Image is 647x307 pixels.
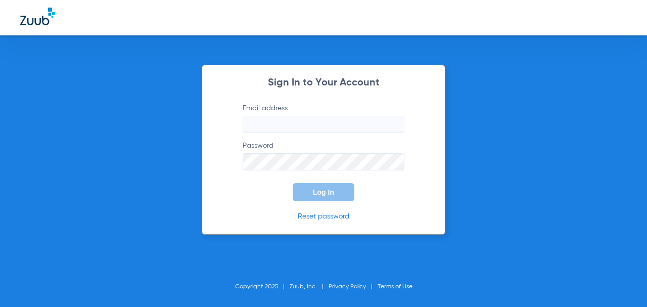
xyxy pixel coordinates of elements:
li: Zuub, Inc. [290,282,329,292]
h2: Sign In to Your Account [227,78,420,88]
img: Zuub Logo [20,8,55,25]
span: Log In [313,188,334,196]
li: Copyright 2025 [235,282,290,292]
button: Log In [293,183,354,201]
a: Privacy Policy [329,284,366,290]
iframe: Chat Widget [596,258,647,307]
label: Password [243,141,404,170]
label: Email address [243,103,404,133]
input: Password [243,153,404,170]
input: Email address [243,116,404,133]
a: Terms of Use [378,284,412,290]
a: Reset password [298,213,349,220]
